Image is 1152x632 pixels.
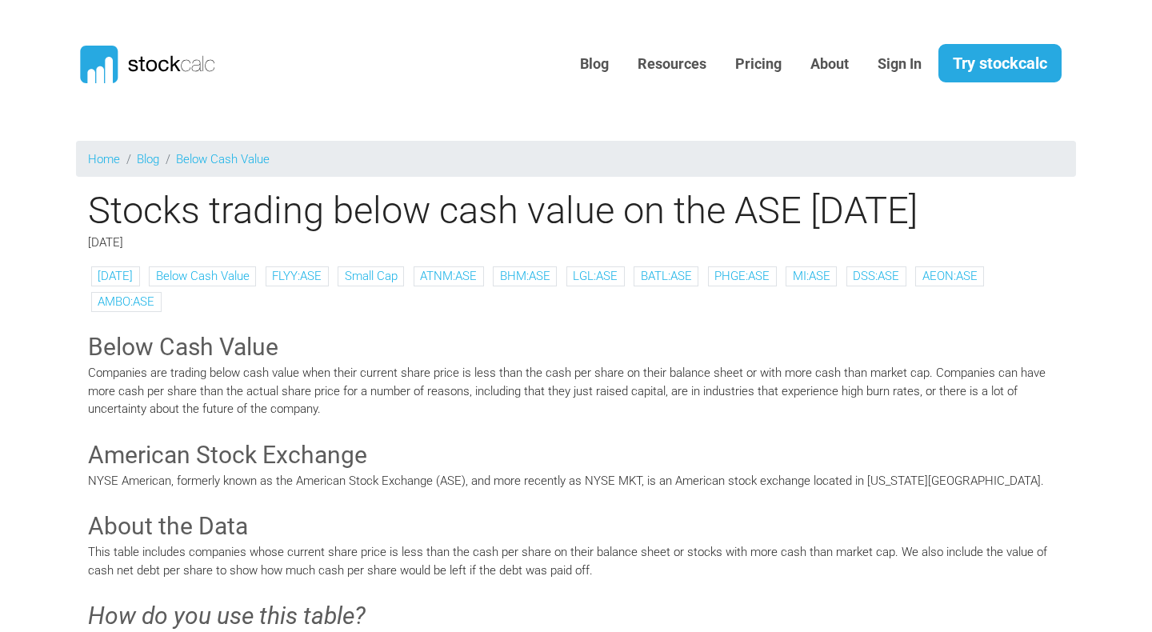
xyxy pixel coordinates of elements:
[798,45,861,84] a: About
[88,472,1064,490] p: NYSE American, formerly known as the American Stock Exchange (ASE), and more recently as NYSE MKT...
[156,269,250,283] a: Below Cash Value
[88,235,123,250] span: [DATE]
[137,152,159,166] a: Blog
[573,269,618,283] a: LGL:ASE
[641,269,692,283] a: BATL:ASE
[88,510,1064,543] h3: About the Data
[88,152,120,166] a: Home
[98,269,133,283] a: [DATE]
[88,364,1064,418] p: Companies are trading below cash value when their current share price is less than the cash per s...
[714,269,770,283] a: PHGE:ASE
[793,269,830,283] a: MI:ASE
[98,294,154,309] a: AMBO:ASE
[345,269,398,283] a: Small Cap
[568,45,621,84] a: Blog
[866,45,934,84] a: Sign In
[272,269,322,283] a: FLYY:ASE
[88,438,1064,472] h3: American Stock Exchange
[500,269,550,283] a: BHM:ASE
[88,330,1064,364] h3: Below Cash Value
[723,45,794,84] a: Pricing
[938,44,1062,82] a: Try stockcalc
[853,269,899,283] a: DSS:ASE
[88,543,1064,579] p: This table includes companies whose current share price is less than the cash per share on their ...
[76,188,1076,233] h1: Stocks trading below cash value on the ASE [DATE]
[420,269,477,283] a: ATNM:ASE
[76,141,1076,177] nav: breadcrumb
[922,269,978,283] a: AEON:ASE
[176,152,270,166] a: Below Cash Value
[626,45,718,84] a: Resources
